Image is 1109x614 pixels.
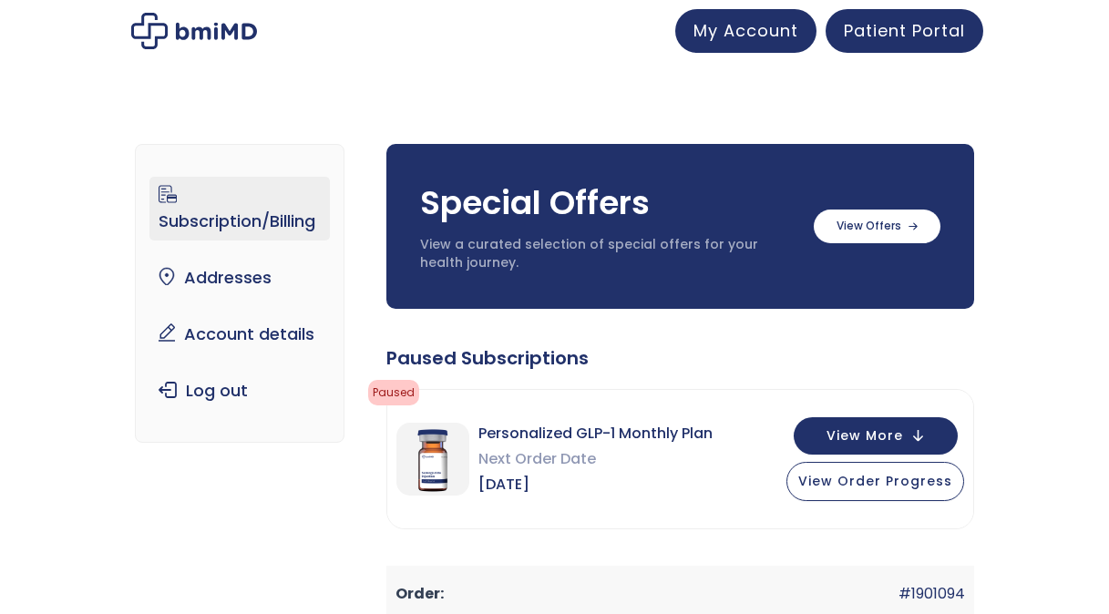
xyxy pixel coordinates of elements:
[898,583,965,604] a: #1901094
[131,13,257,49] img: My account
[693,19,798,42] span: My Account
[135,144,344,443] nav: Account pages
[478,421,713,446] span: Personalized GLP-1 Monthly Plan
[420,236,796,271] p: View a curated selection of special offers for your health journey.
[844,19,965,42] span: Patient Portal
[478,446,713,472] span: Next Order Date
[827,430,903,442] span: View More
[368,380,419,405] span: Paused
[478,472,713,497] span: [DATE]
[826,9,983,53] a: Patient Portal
[149,177,330,240] a: Subscription/Billing
[794,417,958,455] button: View More
[786,462,964,501] button: View Order Progress
[386,345,974,371] div: Paused Subscriptions
[149,259,330,297] a: Addresses
[675,9,816,53] a: My Account
[420,180,796,226] h3: Special Offers
[798,472,952,490] span: View Order Progress
[149,372,330,410] a: Log out
[149,315,330,353] a: Account details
